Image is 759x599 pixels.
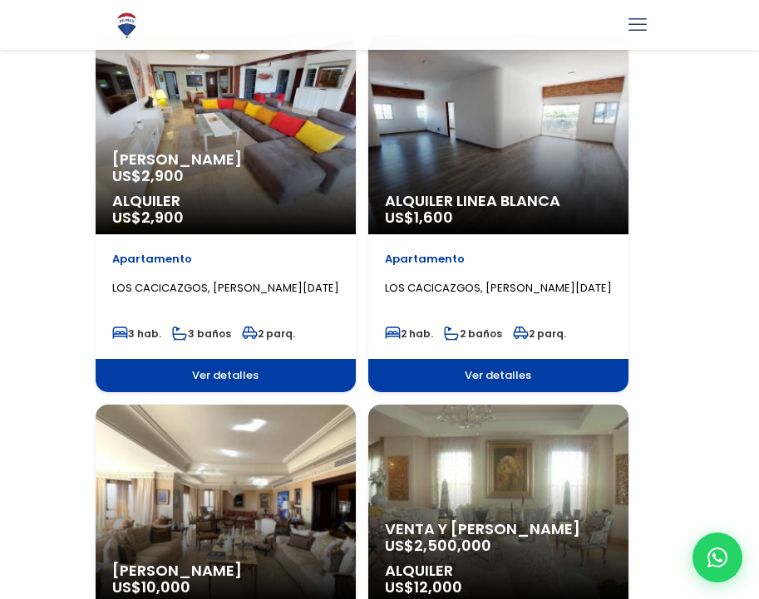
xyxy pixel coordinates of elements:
span: 12,000 [414,577,462,597]
span: 2,500,000 [414,535,491,556]
span: [PERSON_NAME] [112,151,339,168]
span: Alquiler [112,193,339,209]
span: US$ [385,577,462,597]
span: 2 hab. [385,327,433,341]
span: Alquiler Linea Blanca [385,193,612,209]
span: 10,000 [141,577,190,597]
span: Venta y [PERSON_NAME] [385,521,612,538]
span: 1,600 [414,207,453,228]
p: Apartamento [112,251,339,268]
span: 2,900 [141,207,184,228]
span: 3 hab. [112,327,161,341]
img: Logo de REMAX [112,11,141,40]
span: US$ [385,535,491,556]
span: 2 baños [444,327,502,341]
span: US$ [112,165,184,186]
a: [PERSON_NAME] US$2,900 Alquiler US$2,900 Apartamento LOS CACICAZGOS, [PERSON_NAME][DATE] 3 hab. 3... [96,35,356,392]
span: LOS CACICAZGOS, [PERSON_NAME][DATE] [112,280,339,296]
p: Apartamento [385,251,612,268]
span: Alquiler [385,562,612,579]
span: 3 baños [172,327,231,341]
span: US$ [385,207,453,228]
span: [PERSON_NAME] [112,562,339,579]
span: 2 parq. [242,327,295,341]
span: US$ [112,207,184,228]
span: Ver detalles [368,359,628,392]
span: US$ [112,577,190,597]
span: Ver detalles [96,359,356,392]
a: mobile menu [623,11,652,39]
span: LOS CACICAZGOS, [PERSON_NAME][DATE] [385,280,612,296]
a: Alquiler Linea Blanca US$1,600 Apartamento LOS CACICAZGOS, [PERSON_NAME][DATE] 2 hab. 2 baños 2 p... [368,35,628,392]
span: 2,900 [141,165,184,186]
span: 2 parq. [513,327,566,341]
